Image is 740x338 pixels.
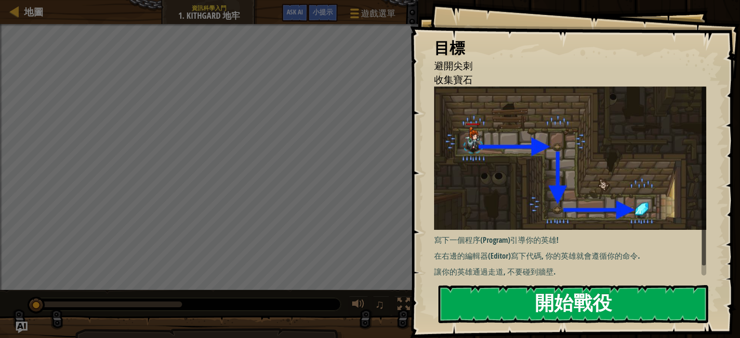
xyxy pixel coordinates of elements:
button: ♫ [373,296,389,315]
span: 小提示 [313,7,333,16]
img: Kithgard 地牢 [434,87,714,230]
button: 開始戰役 [438,285,708,323]
span: 避開尖刺 [434,59,473,72]
span: 收集寶石 [434,73,473,86]
button: 切換全螢幕 [394,296,413,315]
p: 讓你的英雄通過走道, 不要碰到牆壁. [434,266,714,277]
span: ♫ [375,297,384,312]
span: 遊戲選單 [361,7,396,20]
span: Ask AI [287,7,303,16]
li: 收集寶石 [422,73,704,87]
div: 目標 [434,37,706,59]
li: 避開尖刺 [422,59,704,73]
a: 地圖 [19,5,43,18]
button: Ask AI [16,322,27,333]
p: 寫下一個程序(Program)引導你的英雄! [434,235,714,246]
button: 遊戲選單 [343,4,401,26]
button: 調整音量 [349,296,368,315]
span: 地圖 [24,5,43,18]
button: Ask AI [282,4,308,22]
p: 在右邊的編輯器(Editor)寫下代碼, 你的英雄就會遵循你的命令. [434,250,714,262]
